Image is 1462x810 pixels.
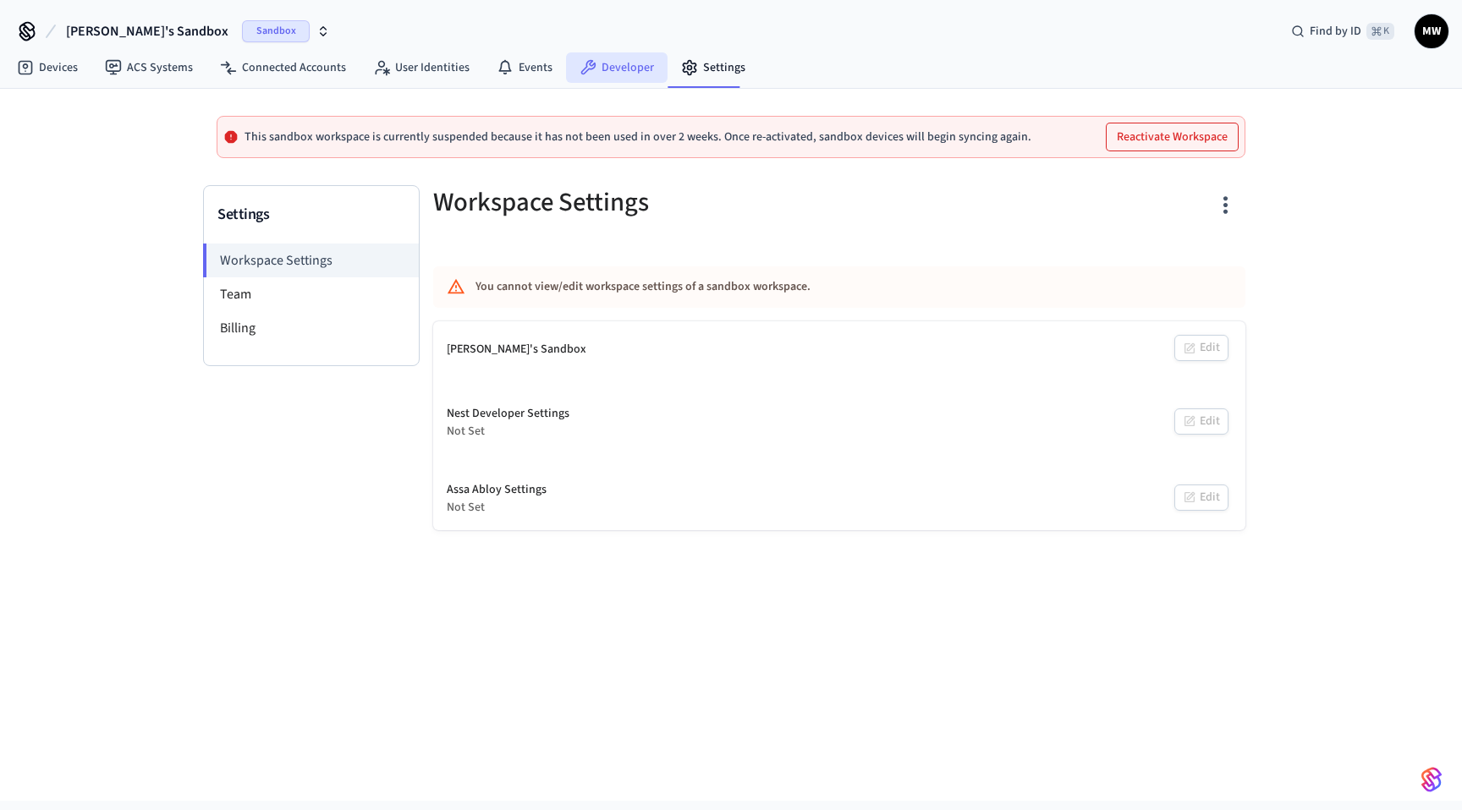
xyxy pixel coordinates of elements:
li: Workspace Settings [203,244,419,277]
a: Connected Accounts [206,52,360,83]
h5: Workspace Settings [433,185,829,220]
a: Events [483,52,566,83]
li: Team [204,277,419,311]
h3: Settings [217,203,405,227]
div: Nest Developer Settings [447,405,569,423]
span: Sandbox [242,20,310,42]
div: Not Set [447,423,569,441]
div: [PERSON_NAME]'s Sandbox [447,341,586,358]
div: You cannot view/edit workspace settings of a sandbox workspace. [475,271,1103,303]
button: MW [1415,14,1448,48]
a: User Identities [360,52,483,83]
p: This sandbox workspace is currently suspended because it has not been used in over 2 weeks. Once ... [245,130,1031,144]
div: Assa Abloy Settings [447,481,547,499]
a: Developer [566,52,668,83]
span: Find by ID [1310,23,1361,40]
a: Settings [668,52,759,83]
li: Billing [204,311,419,345]
div: Not Set [447,499,547,517]
div: Find by ID⌘ K [1278,16,1408,47]
span: ⌘ K [1366,23,1394,40]
img: SeamLogoGradient.69752ec5.svg [1421,766,1442,793]
span: MW [1416,16,1447,47]
span: [PERSON_NAME]'s Sandbox [66,21,228,41]
a: ACS Systems [91,52,206,83]
button: Reactivate Workspace [1107,123,1238,151]
a: Devices [3,52,91,83]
